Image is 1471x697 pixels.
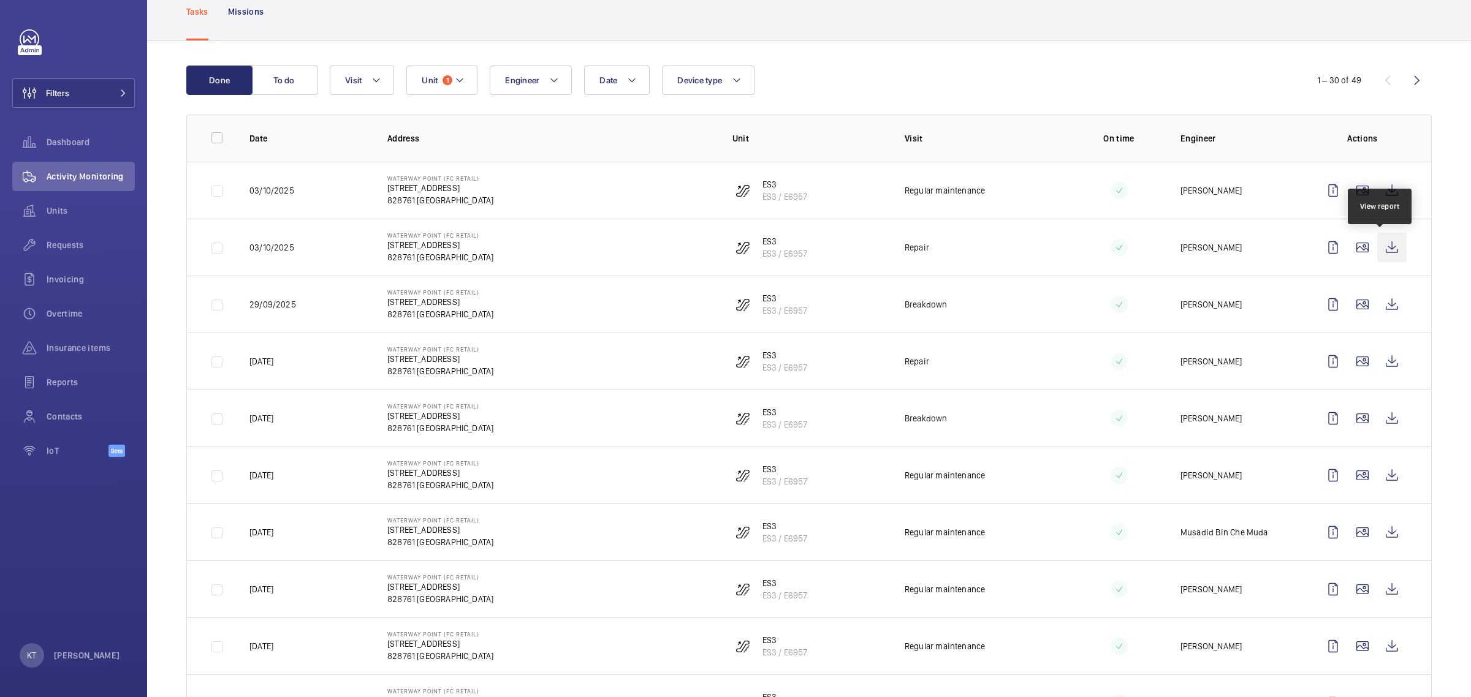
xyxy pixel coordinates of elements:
[762,349,808,361] p: ES3
[735,525,750,540] img: escalator.svg
[387,288,493,296] p: Waterway Point (FC Retail)
[27,649,36,661] p: KT
[387,194,493,206] p: 828761 [GEOGRAPHIC_DATA]
[735,411,750,426] img: escalator.svg
[762,406,808,418] p: ES3
[732,132,885,145] p: Unit
[387,516,493,524] p: Waterway Point (FC Retail)
[12,78,135,108] button: Filters
[387,573,493,581] p: Waterway Point (FC Retail)
[905,640,985,652] p: Regular maintenance
[387,524,493,536] p: [STREET_ADDRESS]
[249,583,273,595] p: [DATE]
[47,376,135,388] span: Reports
[762,646,808,658] p: ES3 / E6957
[443,75,452,85] span: 1
[762,190,808,203] p: ES3 / E6957
[54,649,120,661] p: [PERSON_NAME]
[735,639,750,654] img: escalator.svg
[108,445,125,457] span: Beta
[249,132,368,145] p: Date
[387,345,493,353] p: Waterway Point (FC Retail)
[584,66,650,95] button: Date
[677,75,722,85] span: Device type
[345,75,362,85] span: Visit
[47,342,135,354] span: Insurance items
[46,87,69,99] span: Filters
[387,353,493,365] p: [STREET_ADDRESS]
[47,136,135,148] span: Dashboard
[387,630,493,638] p: Waterway Point (FC Retail)
[387,479,493,491] p: 828761 [GEOGRAPHIC_DATA]
[387,308,493,320] p: 828761 [GEOGRAPHIC_DATA]
[330,66,394,95] button: Visit
[905,132,1057,145] p: Visit
[249,184,294,197] p: 03/10/2025
[762,520,808,532] p: ES3
[762,475,808,488] p: ES3 / E6957
[762,418,808,431] p: ES3 / E6957
[387,251,493,263] p: 828761 [GEOGRAPHIC_DATA]
[735,183,750,198] img: escalator.svg
[905,298,948,311] p: Breakdown
[735,582,750,597] img: escalator.svg
[490,66,572,95] button: Engineer
[387,402,493,410] p: Waterway Point (FC Retail)
[1180,412,1242,424] p: [PERSON_NAME]
[249,298,296,311] p: 29/09/2025
[387,593,493,605] p: 828761 [GEOGRAPHIC_DATA]
[47,307,135,320] span: Overtime
[762,532,808,544] p: ES3 / E6957
[762,577,808,589] p: ES3
[1180,241,1242,254] p: [PERSON_NAME]
[1180,184,1242,197] p: [PERSON_NAME]
[47,445,108,457] span: IoT
[186,6,208,18] p: Tasks
[249,412,273,424] p: [DATE]
[47,239,135,251] span: Requests
[47,273,135,285] span: Invoicing
[505,75,539,85] span: Engineer
[249,469,273,481] p: [DATE]
[387,365,493,377] p: 828761 [GEOGRAPHIC_DATA]
[249,526,273,538] p: [DATE]
[387,232,493,239] p: Waterway Point (FC Retail)
[387,175,493,182] p: Waterway Point (FC Retail)
[228,6,264,18] p: Missions
[387,239,493,251] p: [STREET_ADDRESS]
[762,247,808,260] p: ES3 / E6957
[1318,132,1407,145] p: Actions
[905,526,985,538] p: Regular maintenance
[387,536,493,548] p: 828761 [GEOGRAPHIC_DATA]
[762,589,808,601] p: ES3 / E6957
[249,355,273,367] p: [DATE]
[905,469,985,481] p: Regular maintenance
[1180,469,1242,481] p: [PERSON_NAME]
[1180,298,1242,311] p: [PERSON_NAME]
[735,468,750,483] img: escalator.svg
[387,422,493,434] p: 828761 [GEOGRAPHIC_DATA]
[762,361,808,374] p: ES3 / E6957
[762,292,808,304] p: ES3
[662,66,755,95] button: Device type
[1180,355,1242,367] p: [PERSON_NAME]
[599,75,617,85] span: Date
[905,184,985,197] p: Regular maintenance
[387,459,493,467] p: Waterway Point (FC Retail)
[735,240,750,255] img: escalator.svg
[1317,74,1361,86] div: 1 – 30 of 49
[905,241,929,254] p: Repair
[387,687,493,695] p: Waterway Point (FC Retail)
[406,66,477,95] button: Unit1
[905,412,948,424] p: Breakdown
[186,66,253,95] button: Done
[762,178,808,190] p: ES3
[762,463,808,475] p: ES3
[387,296,493,308] p: [STREET_ADDRESS]
[1077,132,1161,145] p: On time
[47,205,135,217] span: Units
[387,410,493,422] p: [STREET_ADDRESS]
[1180,640,1242,652] p: [PERSON_NAME]
[762,235,808,247] p: ES3
[762,304,808,317] p: ES3 / E6957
